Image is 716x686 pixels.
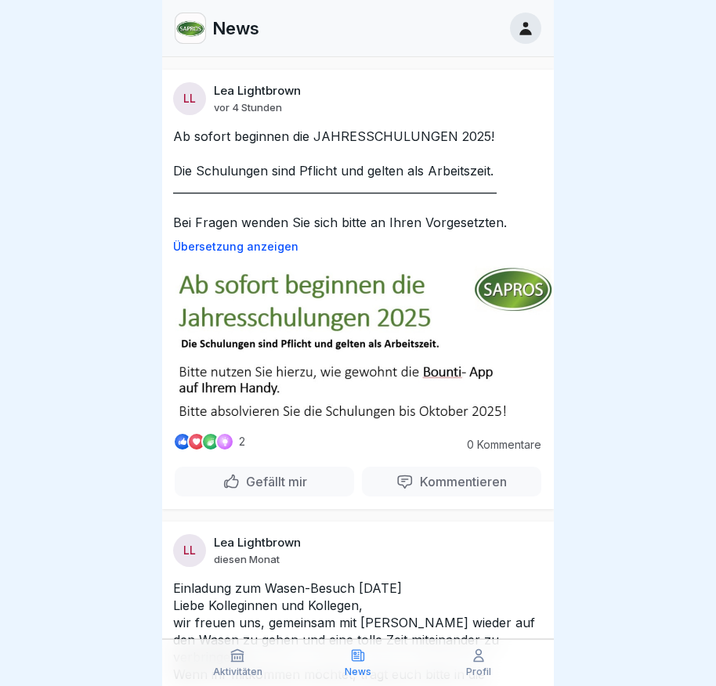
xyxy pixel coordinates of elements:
[173,534,206,567] div: LL
[214,536,301,550] p: Lea Lightbrown
[213,666,262,677] p: Aktivitäten
[240,474,307,489] p: Gefällt mir
[173,240,543,253] p: Übersetzung anzeigen
[162,265,554,420] img: Post Image
[455,439,541,451] p: 0 Kommentare
[345,666,371,677] p: News
[214,553,280,565] p: diesen Monat
[466,666,491,677] p: Profil
[214,101,282,114] p: vor 4 Stunden
[239,435,245,448] p: 2
[212,18,259,38] p: News
[214,84,301,98] p: Lea Lightbrown
[173,82,206,115] div: LL
[173,128,543,231] p: Ab sofort beginnen die JAHRESSCHULUNGEN 2025! Die Schulungen sind Pflicht und gelten als Arbeitsz...
[414,474,507,489] p: Kommentieren
[175,13,205,43] img: kf7i1i887rzam0di2wc6oekd.png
